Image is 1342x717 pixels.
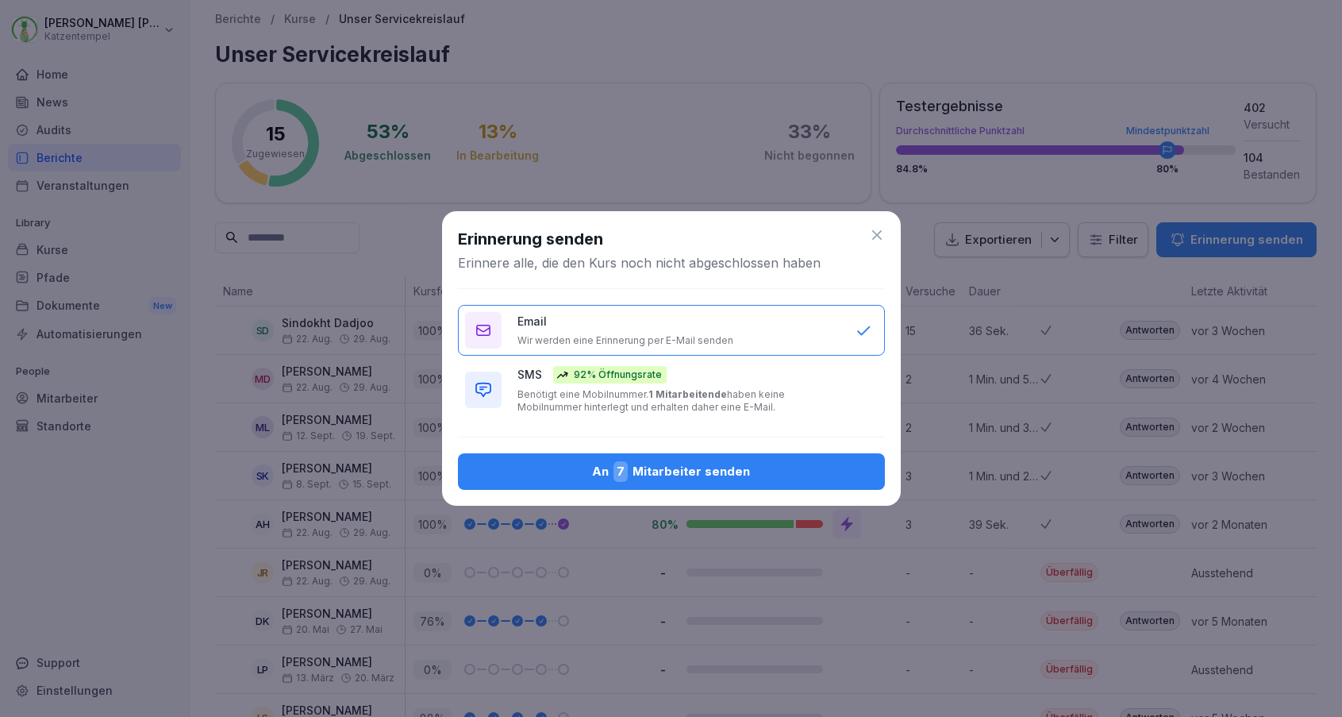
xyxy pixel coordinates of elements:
p: Erinnere alle, die den Kurs noch nicht abgeschlossen haben [458,254,821,272]
p: Benötigt eine Mobilnummer. haben keine Mobilnummer hinterlegt und erhalten daher eine E-Mail. [517,388,840,414]
h1: Erinnerung senden [458,227,603,251]
p: SMS [517,366,542,383]
b: 1 Mitarbeitende [648,388,727,400]
button: An7Mitarbeiter senden [458,453,885,490]
div: An Mitarbeiter senden [471,461,872,482]
p: 92% Öffnungsrate [574,368,662,382]
span: 7 [613,461,628,482]
p: Email [517,313,547,330]
p: Wir werden eine Erinnerung per E-Mail senden [517,334,733,347]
